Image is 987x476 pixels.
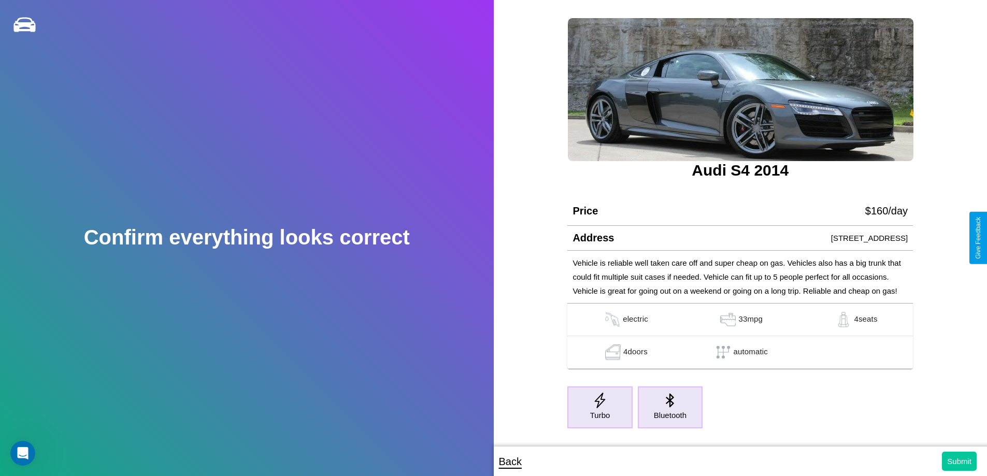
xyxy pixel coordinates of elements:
[831,231,908,245] p: [STREET_ADDRESS]
[499,452,522,471] p: Back
[573,205,598,217] h4: Price
[738,312,763,327] p: 33 mpg
[602,312,623,327] img: gas
[590,408,610,422] p: Turbo
[833,312,854,327] img: gas
[10,441,35,466] iframe: Intercom live chat
[567,162,913,179] h3: Audi S4 2014
[573,256,908,298] p: Vehicle is reliable well taken care off and super cheap on gas. Vehicles also has a big trunk tha...
[623,312,648,327] p: electric
[865,201,908,220] p: $ 160 /day
[942,452,977,471] button: Submit
[854,312,877,327] p: 4 seats
[567,304,913,369] table: simple table
[84,226,410,249] h2: Confirm everything looks correct
[623,344,648,360] p: 4 doors
[603,344,623,360] img: gas
[718,312,738,327] img: gas
[573,232,614,244] h4: Address
[734,344,768,360] p: automatic
[654,408,686,422] p: Bluetooth
[975,217,982,259] div: Give Feedback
